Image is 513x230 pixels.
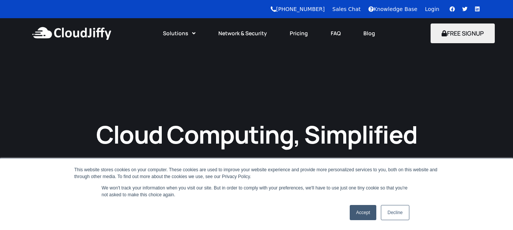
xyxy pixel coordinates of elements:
a: Accept [350,205,377,220]
a: Solutions [152,25,207,42]
a: FREE SIGNUP [431,29,495,38]
a: Sales Chat [332,6,360,12]
a: Login [425,6,439,12]
a: Network & Security [207,25,278,42]
p: We won't track your information when you visit our site. But in order to comply with your prefere... [102,185,412,198]
a: Knowledge Base [368,6,418,12]
a: Decline [381,205,409,220]
h1: Cloud Computing, Simplified [86,119,428,150]
div: This website stores cookies on your computer. These cookies are used to improve your website expe... [74,166,439,180]
a: Blog [352,25,387,42]
a: Pricing [278,25,319,42]
a: [PHONE_NUMBER] [271,6,325,12]
a: FAQ [319,25,352,42]
button: FREE SIGNUP [431,23,495,43]
p: Get 14 days free trial. No credit card required! [152,158,361,167]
